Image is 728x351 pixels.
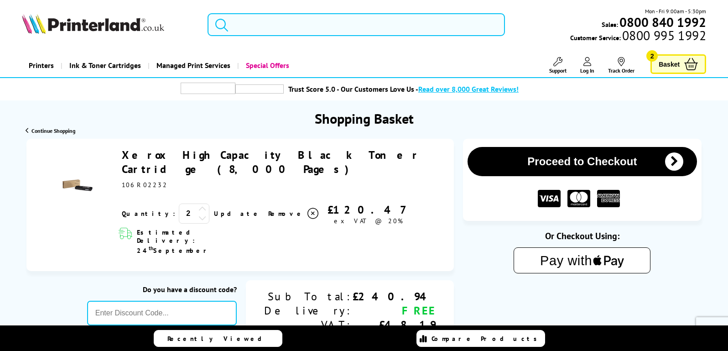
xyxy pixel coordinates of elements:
div: £240.94 [353,289,436,304]
div: £120.47 [320,203,416,217]
span: Read over 8,000 Great Reviews! [418,84,519,94]
img: MASTER CARD [567,190,590,208]
img: VISA [538,190,561,208]
a: 0800 840 1992 [618,18,706,26]
img: Printerland Logo [22,14,164,34]
a: Compare Products [416,330,545,347]
sup: th [149,245,153,251]
a: Trust Score 5.0 - Our Customers Love Us -Read over 8,000 Great Reviews! [288,84,519,94]
span: Compare Products [432,335,542,343]
div: VAT: [264,318,353,332]
span: Mon - Fri 9:00am - 5:30pm [645,7,706,16]
div: Do you have a discount code? [87,285,237,294]
a: Update [214,210,261,218]
span: Quantity: [122,210,175,218]
a: Managed Print Services [148,54,237,77]
img: trustpilot rating [235,84,284,94]
span: Basket [659,58,680,70]
div: £48.19 [353,318,436,332]
a: Printers [22,54,61,77]
span: Sales: [602,20,618,29]
a: Xerox High Capacity Black Toner Cartridge (8,000 Pages) [122,148,420,176]
span: Ink & Toner Cartridges [69,54,141,77]
a: Track Order [608,57,634,74]
div: Delivery: [264,304,353,318]
span: ex VAT @ 20% [334,217,403,225]
span: Log In [580,67,594,74]
a: Basket 2 [650,54,706,74]
span: Remove [268,210,304,218]
b: 0800 840 1992 [619,14,706,31]
img: trustpilot rating [181,83,235,94]
div: FREE [353,304,436,318]
span: 0800 995 1992 [621,31,706,40]
a: Continue Shopping [26,127,75,134]
input: Enter Discount Code... [87,301,237,325]
span: Support [549,67,567,74]
h1: Shopping Basket [315,110,414,127]
div: Or Checkout Using: [463,230,702,242]
button: Proceed to Checkout [468,147,697,176]
a: Ink & Toner Cartridges [61,54,148,77]
iframe: PayPal [491,288,673,309]
span: 2 [646,50,658,62]
span: Continue Shopping [31,127,75,134]
a: Special Offers [237,54,296,77]
span: Customer Service: [570,31,706,42]
a: Printerland Logo [22,14,196,36]
span: Recently Viewed [167,335,271,343]
span: 106R02232 [122,181,168,189]
img: Xerox High Capacity Black Toner Cartridge (8,000 Pages) [61,169,93,201]
a: Log In [580,57,594,74]
span: Estimated Delivery: 24 September [137,228,251,255]
a: Recently Viewed [154,330,282,347]
a: Support [549,57,567,74]
a: Delete item from your basket [268,207,320,220]
img: American Express [597,190,620,208]
div: Sub Total: [264,289,353,304]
